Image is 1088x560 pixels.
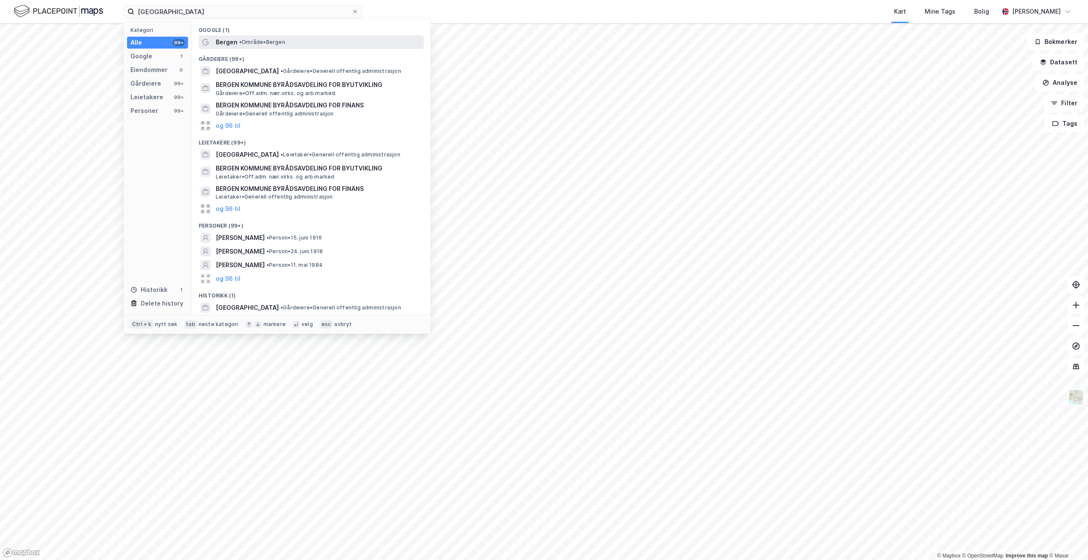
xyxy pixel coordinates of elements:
[130,285,168,295] div: Historikk
[216,100,420,110] span: BERGEN KOMMUNE BYRÅDSAVDELING FOR FINANS
[216,233,265,243] span: [PERSON_NAME]
[281,304,401,311] span: Gårdeiere • Generell offentlig administrasjon
[216,184,420,194] span: BERGEN KOMMUNE BYRÅDSAVDELING FOR FINANS
[334,321,352,328] div: avbryt
[1027,33,1085,50] button: Bokmerker
[1045,519,1088,560] div: Kontrollprogram for chat
[173,39,185,46] div: 99+
[192,49,431,64] div: Gårdeiere (99+)
[266,234,322,241] span: Person • 15. juni 1916
[239,39,242,45] span: •
[1044,95,1085,112] button: Filter
[216,110,334,117] span: Gårdeiere • Generell offentlig administrasjon
[301,321,313,328] div: velg
[281,68,401,75] span: Gårdeiere • Generell offentlig administrasjon
[192,286,431,301] div: Historikk (1)
[266,262,323,268] span: Person • 11. mai 1984
[178,53,185,60] div: 1
[130,320,153,329] div: Ctrl + k
[281,304,283,311] span: •
[130,92,163,102] div: Leietakere
[1033,54,1085,71] button: Datasett
[216,274,240,284] button: og 96 til
[3,548,40,557] a: Mapbox homepage
[974,6,989,17] div: Bolig
[216,80,420,90] span: BERGEN KOMMUNE BYRÅDSAVDELING FOR BYUTVIKLING
[1045,519,1088,560] iframe: Chat Widget
[130,78,161,89] div: Gårdeiere
[320,320,333,329] div: esc
[192,20,431,35] div: Google (1)
[14,4,103,19] img: logo.f888ab2527a4732fd821a326f86c7f29.svg
[192,216,431,231] div: Personer (99+)
[1012,6,1061,17] div: [PERSON_NAME]
[192,133,431,148] div: Leietakere (99+)
[894,6,906,17] div: Kart
[266,248,323,255] span: Person • 24. juni 1918
[962,553,1004,559] a: OpenStreetMap
[130,106,158,116] div: Personer
[216,163,420,173] span: BERGEN KOMMUNE BYRÅDSAVDELING FOR BYUTVIKLING
[281,151,400,158] span: Leietaker • Generell offentlig administrasjon
[216,150,279,160] span: [GEOGRAPHIC_DATA]
[130,38,142,48] div: Alle
[263,321,286,328] div: markere
[199,321,239,328] div: neste kategori
[173,94,185,101] div: 99+
[216,204,240,214] button: og 96 til
[1006,553,1048,559] a: Improve this map
[173,107,185,114] div: 99+
[239,39,285,46] span: Område • Bergen
[141,298,183,309] div: Delete history
[281,68,283,74] span: •
[216,90,336,97] span: Gårdeiere • Off.adm. nær.virks. og arb.marked
[130,65,168,75] div: Eiendommer
[178,286,185,293] div: 1
[216,260,265,270] span: [PERSON_NAME]
[266,234,269,241] span: •
[1068,389,1084,405] img: Z
[937,553,961,559] a: Mapbox
[1045,115,1085,132] button: Tags
[173,80,185,87] div: 99+
[216,37,237,47] span: Bergen
[216,193,333,200] span: Leietaker • Generell offentlig administrasjon
[216,173,335,180] span: Leietaker • Off.adm. nær.virks. og arb.marked
[281,151,283,158] span: •
[178,66,185,73] div: 0
[130,51,152,61] div: Google
[216,303,279,313] span: [GEOGRAPHIC_DATA]
[216,246,265,257] span: [PERSON_NAME]
[130,27,188,33] div: Kategori
[266,262,269,268] span: •
[184,320,197,329] div: tab
[155,321,178,328] div: nytt søk
[216,66,279,76] span: [GEOGRAPHIC_DATA]
[1035,74,1085,91] button: Analyse
[266,248,269,254] span: •
[134,5,352,18] input: Søk på adresse, matrikkel, gårdeiere, leietakere eller personer
[925,6,955,17] div: Mine Tags
[216,121,240,131] button: og 96 til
